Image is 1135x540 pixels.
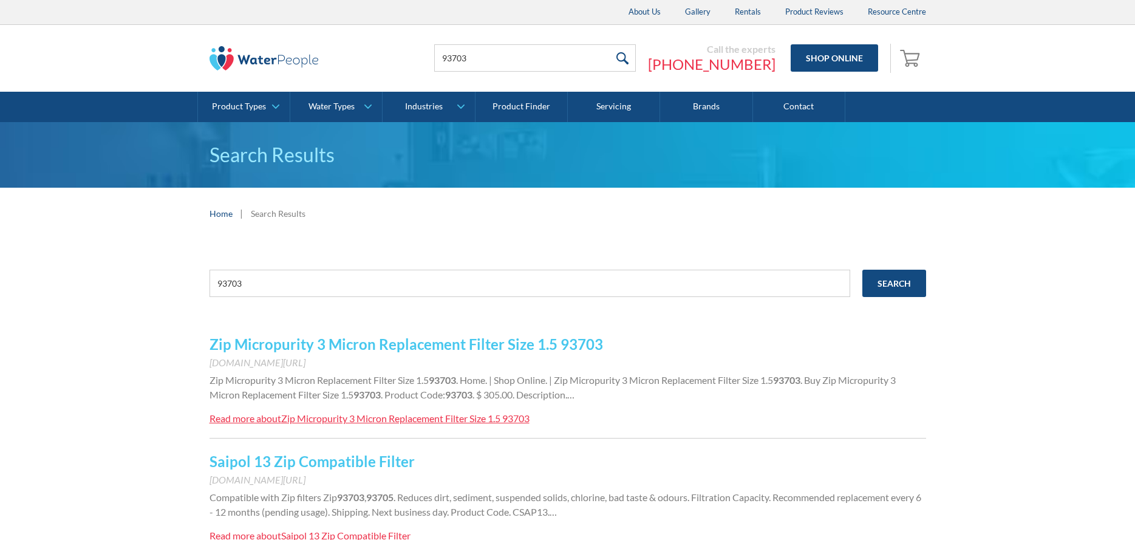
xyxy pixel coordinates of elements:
a: Shop Online [791,44,878,72]
a: Product Finder [475,92,568,122]
h1: Search Results [210,140,926,169]
strong: 93703 [429,374,456,386]
strong: 93703 [353,389,381,400]
img: shopping cart [900,48,923,67]
span: . Product Code: [381,389,445,400]
input: e.g. chilled water cooler [210,270,850,297]
a: Zip Micropurity 3 Micron Replacement Filter Size 1.5 93703 [210,335,603,353]
span: . Buy Zip Micropurity 3 Micron Replacement Filter Size 1.5 [210,374,896,400]
span: . Home. | Shop Online. | Zip Micropurity 3 Micron Replacement Filter Size 1.5 [456,374,773,386]
a: Brands [660,92,752,122]
div: Call the experts [648,43,775,55]
strong: 93705 [366,491,394,503]
span: . $ 305.00. Description. [472,389,567,400]
div: [DOMAIN_NAME][URL] [210,473,926,487]
a: Product Types [198,92,290,122]
span: … [550,506,557,518]
a: Open empty cart [897,44,926,73]
a: Water Types [290,92,382,122]
input: Search [862,270,926,297]
span: … [567,389,574,400]
div: Water Types [308,101,355,112]
a: Contact [753,92,845,122]
a: Industries [383,92,474,122]
strong: 93703 [773,374,800,386]
img: The Water People [210,46,319,70]
span: Zip Micropurity 3 Micron Replacement Filter Size 1.5 [210,374,429,386]
a: Read more aboutZip Micropurity 3 Micron Replacement Filter Size 1.5 93703 [210,411,530,426]
span: . Reduces dirt, sediment, suspended solids, chlorine, bad taste & odours. Filtration Capacity. Re... [210,491,921,518]
strong: 93703 [337,491,364,503]
a: [PHONE_NUMBER] [648,55,775,73]
a: Saipol 13 Zip Compatible Filter [210,453,415,470]
span: , [364,491,366,503]
div: Search Results [251,207,305,220]
div: | [239,206,245,220]
div: [DOMAIN_NAME][URL] [210,355,926,370]
a: Home [210,207,233,220]
a: Servicing [568,92,660,122]
span: Compatible with Zip filters Zip [210,491,337,503]
strong: 93703 [445,389,472,400]
div: Product Types [212,101,266,112]
div: Industries [405,101,443,112]
div: Zip Micropurity 3 Micron Replacement Filter Size 1.5 93703 [281,412,530,424]
input: Search products [434,44,636,72]
div: Read more about [210,412,281,424]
